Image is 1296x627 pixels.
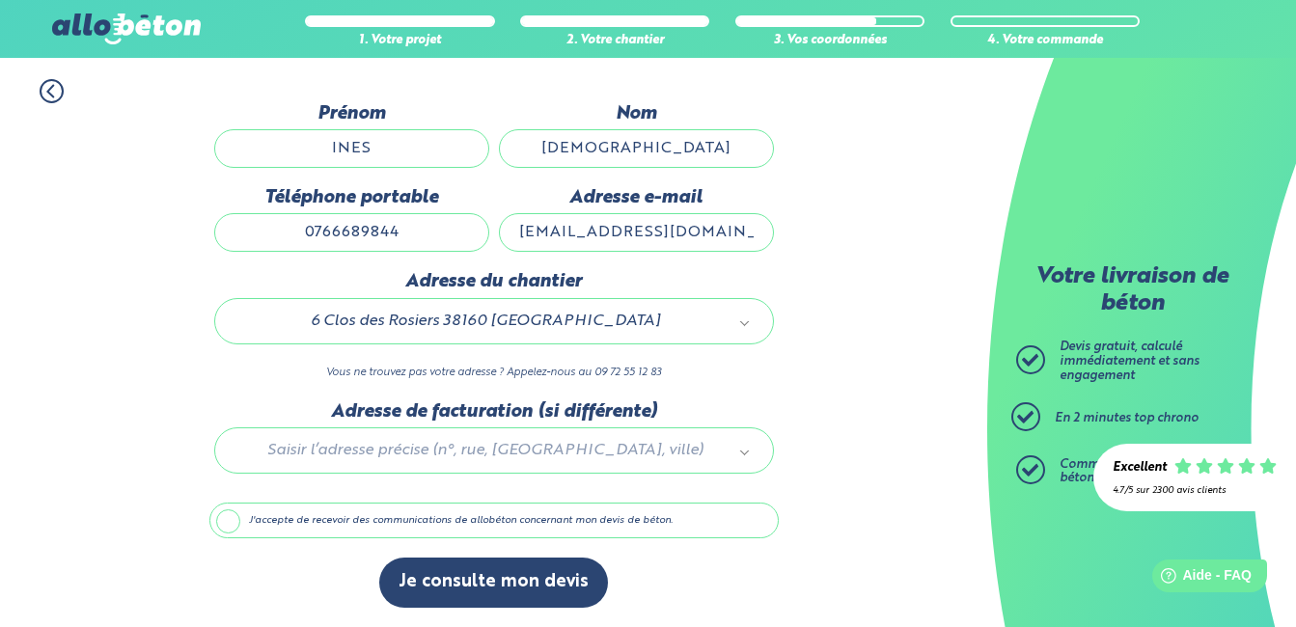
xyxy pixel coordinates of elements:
[305,34,494,48] div: 1. Votre projet
[520,34,709,48] div: 2. Votre chantier
[214,213,489,252] input: ex : 0642930817
[1060,341,1199,381] span: Devis gratuit, calculé immédiatement et sans engagement
[214,103,489,124] label: Prénom
[242,309,729,334] span: 6 Clos des Rosiers 38160 [GEOGRAPHIC_DATA]
[1021,264,1243,317] p: Votre livraison de béton
[234,309,754,334] a: 6 Clos des Rosiers 38160 [GEOGRAPHIC_DATA]
[1113,461,1167,476] div: Excellent
[1060,458,1214,485] span: Commandez ensuite votre béton prêt à l'emploi
[499,103,774,124] label: Nom
[214,271,774,292] label: Adresse du chantier
[499,129,774,168] input: Quel est votre nom de famille ?
[1055,412,1199,424] span: En 2 minutes top chrono
[214,364,774,382] p: Vous ne trouvez pas votre adresse ? Appelez-nous au 09 72 55 12 83
[499,187,774,208] label: Adresse e-mail
[379,558,608,607] button: Je consulte mon devis
[951,34,1140,48] div: 4. Votre commande
[499,213,774,252] input: ex : contact@allobeton.fr
[214,129,489,168] input: Quel est votre prénom ?
[1124,552,1275,606] iframe: Help widget launcher
[209,503,779,539] label: J'accepte de recevoir des communications de allobéton concernant mon devis de béton.
[52,14,201,44] img: allobéton
[735,34,924,48] div: 3. Vos coordonnées
[1113,485,1277,496] div: 4.7/5 sur 2300 avis clients
[214,187,489,208] label: Téléphone portable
